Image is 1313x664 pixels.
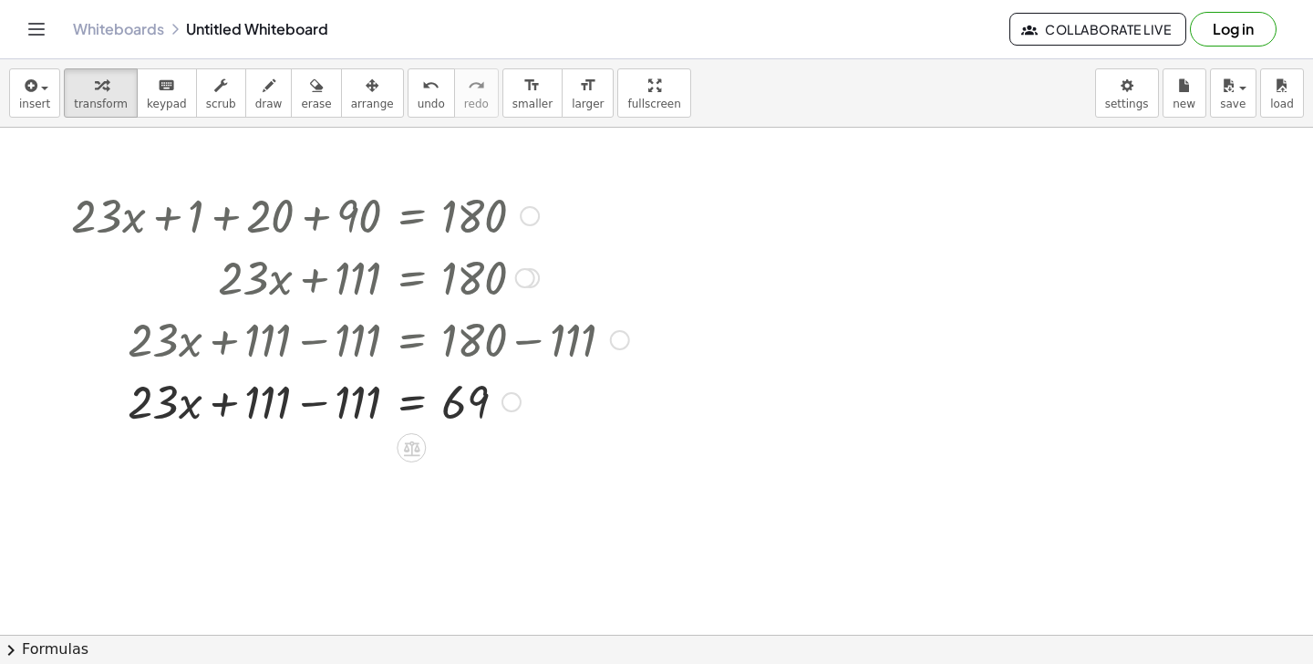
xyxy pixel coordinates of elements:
[147,98,187,110] span: keypad
[255,98,283,110] span: draw
[341,68,404,118] button: arrange
[468,75,485,97] i: redo
[1210,68,1256,118] button: save
[245,68,293,118] button: draw
[301,98,331,110] span: erase
[1270,98,1294,110] span: load
[137,68,197,118] button: keyboardkeypad
[64,68,138,118] button: transform
[397,433,426,462] div: Apply the same math to both sides of the equation
[1105,98,1149,110] span: settings
[1095,68,1159,118] button: settings
[579,75,596,97] i: format_size
[74,98,128,110] span: transform
[19,98,50,110] span: insert
[158,75,175,97] i: keyboard
[502,68,563,118] button: format_sizesmaller
[1220,98,1246,110] span: save
[1163,68,1206,118] button: new
[291,68,341,118] button: erase
[1025,21,1171,37] span: Collaborate Live
[512,98,553,110] span: smaller
[9,68,60,118] button: insert
[454,68,499,118] button: redoredo
[1260,68,1304,118] button: load
[572,98,604,110] span: larger
[351,98,394,110] span: arrange
[73,20,164,38] a: Whiteboards
[408,68,455,118] button: undoundo
[418,98,445,110] span: undo
[196,68,246,118] button: scrub
[22,15,51,44] button: Toggle navigation
[422,75,439,97] i: undo
[1009,13,1186,46] button: Collaborate Live
[1190,12,1277,47] button: Log in
[627,98,680,110] span: fullscreen
[1173,98,1195,110] span: new
[617,68,690,118] button: fullscreen
[562,68,614,118] button: format_sizelarger
[464,98,489,110] span: redo
[523,75,541,97] i: format_size
[206,98,236,110] span: scrub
